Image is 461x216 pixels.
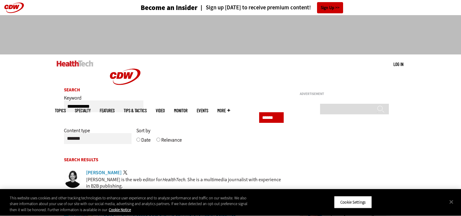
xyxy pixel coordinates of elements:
[102,54,148,99] img: Home
[393,61,403,67] div: User menu
[75,108,91,113] span: Specialty
[124,108,147,113] a: Tips & Tactics
[141,137,151,148] label: Date
[57,61,93,67] img: Home
[100,108,115,113] a: Features
[156,108,165,113] a: Video
[123,170,129,175] a: Twitter
[55,108,66,113] span: Topics
[334,196,372,208] button: Cookie Settings
[109,207,131,212] a: More information about your privacy
[393,61,403,67] a: Log in
[64,158,284,162] h2: Search Results
[141,4,198,11] h3: Become an Insider
[64,127,90,138] label: Content type
[64,170,82,188] img: Jordan Scott
[86,170,122,175] a: [PERSON_NAME]
[10,195,254,213] div: This website uses cookies and other tracking technologies to enhance user experience and to analy...
[161,137,182,148] label: Relevance
[197,108,208,113] a: Events
[217,108,230,113] span: More
[118,4,198,11] a: Become an Insider
[162,176,185,183] em: HealthTech
[198,5,311,11] a: Sign up [DATE] to receive premium content!
[102,94,148,101] a: CDW
[86,176,284,189] p: [PERSON_NAME] is the web editor for . She is a multimedia journalist with experience in B2B publi...
[174,108,188,113] a: MonITor
[445,195,458,208] button: Close
[317,2,343,13] a: Sign Up
[136,127,150,134] span: Sort by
